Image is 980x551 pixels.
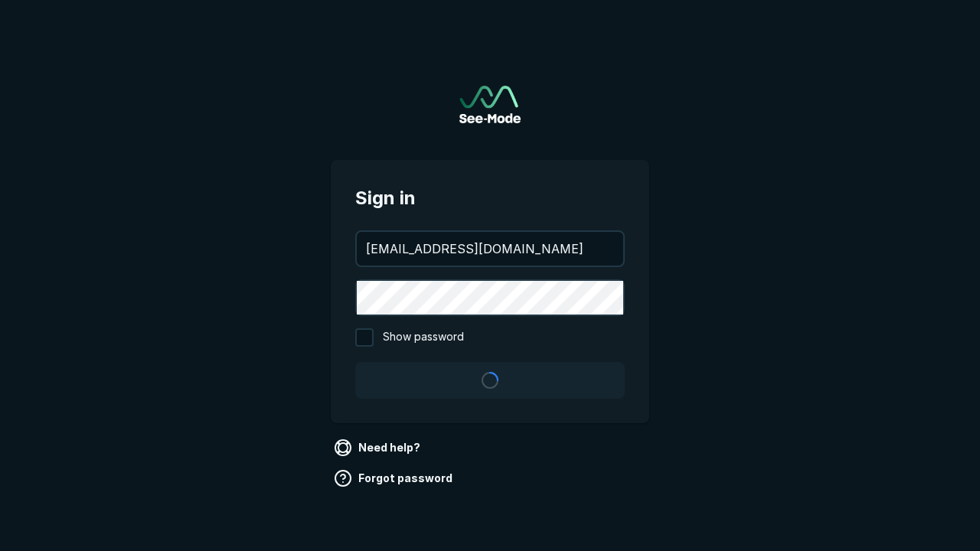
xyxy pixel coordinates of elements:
span: Show password [383,328,464,347]
a: Need help? [331,435,426,460]
input: your@email.com [357,232,623,266]
a: Go to sign in [459,86,521,123]
img: See-Mode Logo [459,86,521,123]
span: Sign in [355,184,625,212]
a: Forgot password [331,466,459,491]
